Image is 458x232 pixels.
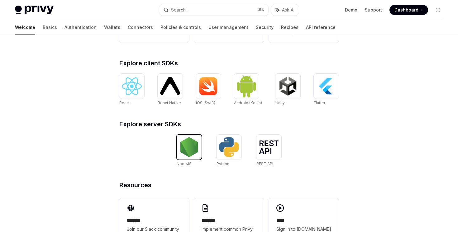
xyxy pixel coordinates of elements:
[196,100,215,105] span: iOS (Swift)
[217,135,241,167] a: PythonPython
[256,135,281,167] a: REST APIREST API
[43,20,57,35] a: Basics
[119,100,130,105] span: React
[196,74,221,106] a: iOS (Swift)iOS (Swift)
[122,77,142,95] img: React
[119,60,178,66] span: Explore client SDKs
[275,100,285,105] span: Unity
[158,100,181,105] span: React Native
[179,137,199,157] img: NodeJS
[365,7,382,13] a: Support
[160,20,201,35] a: Policies & controls
[316,76,336,96] img: Flutter
[306,20,336,35] a: API reference
[104,20,120,35] a: Wallets
[433,5,443,15] button: Toggle dark mode
[256,20,274,35] a: Security
[258,7,265,12] span: ⌘ K
[234,74,262,106] a: Android (Kotlin)Android (Kotlin)
[278,76,298,96] img: Unity
[15,20,35,35] a: Welcome
[64,20,97,35] a: Authentication
[281,20,298,35] a: Recipes
[158,74,183,106] a: React NativeReact Native
[345,7,357,13] a: Demo
[271,4,299,16] button: Ask AI
[159,4,268,16] button: Search...⌘K
[119,121,181,127] span: Explore server SDKs
[259,140,279,154] img: REST API
[314,74,339,106] a: FlutterFlutter
[171,6,188,14] div: Search...
[119,182,151,188] span: Resources
[256,161,273,166] span: REST API
[217,161,229,166] span: Python
[219,137,239,157] img: Python
[314,100,325,105] span: Flutter
[236,74,256,98] img: Android (Kotlin)
[198,77,218,95] img: iOS (Swift)
[389,5,428,15] a: Dashboard
[394,7,418,13] span: Dashboard
[177,135,202,167] a: NodeJSNodeJS
[234,100,262,105] span: Android (Kotlin)
[128,20,153,35] a: Connectors
[160,77,180,95] img: React Native
[282,7,294,13] span: Ask AI
[177,161,192,166] span: NodeJS
[119,74,144,106] a: ReactReact
[15,6,54,14] img: light logo
[275,74,300,106] a: UnityUnity
[208,20,248,35] a: User management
